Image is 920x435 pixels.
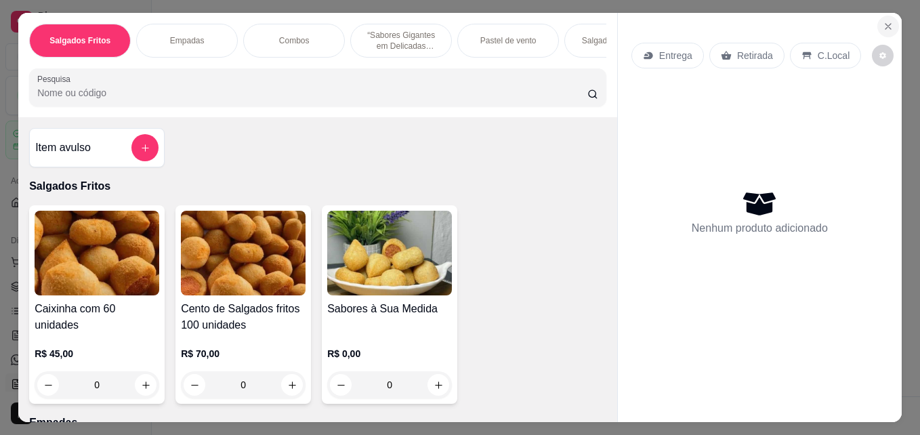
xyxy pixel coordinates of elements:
[327,211,452,295] img: product-image
[181,211,306,295] img: product-image
[170,35,205,46] p: Empadas
[877,16,899,37] button: Close
[49,35,110,46] p: Salgados Fritos
[737,49,773,62] p: Retirada
[480,35,537,46] p: Pastel de vento
[35,211,159,295] img: product-image
[35,301,159,333] h4: Caixinha com 60 unidades
[872,45,894,66] button: decrease-product-quantity
[29,178,606,194] p: Salgados Fritos
[362,30,440,51] p: “Sabores Gigantes em Delicadas Porções”
[37,374,59,396] button: decrease-product-quantity
[818,49,850,62] p: C.Local
[181,347,306,360] p: R$ 70,00
[692,220,828,236] p: Nenhum produto adicionado
[35,347,159,360] p: R$ 45,00
[131,134,159,161] button: add-separate-item
[281,374,303,396] button: increase-product-quantity
[29,415,606,431] p: Empadas
[659,49,692,62] p: Entrega
[35,140,91,156] h4: Item avulso
[37,86,587,100] input: Pesquisa
[184,374,205,396] button: decrease-product-quantity
[279,35,310,46] p: Combos
[135,374,156,396] button: increase-product-quantity
[181,301,306,333] h4: Cento de Salgados fritos 100 unidades
[37,73,75,85] label: Pesquisa
[327,347,452,360] p: R$ 0,00
[582,35,649,46] p: Salgados Assados
[327,301,452,317] h4: Sabores à Sua Medida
